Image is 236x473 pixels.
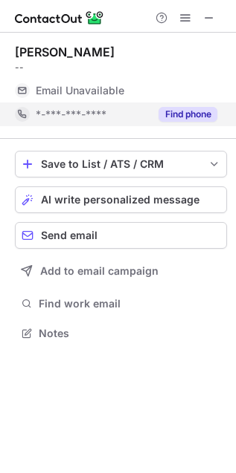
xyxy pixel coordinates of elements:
div: Save to List / ATS / CRM [41,158,201,170]
button: save-profile-one-click [15,151,227,177]
span: Notes [39,327,221,340]
span: Email Unavailable [36,84,124,97]
div: [PERSON_NAME] [15,45,115,59]
button: Send email [15,222,227,249]
button: Reveal Button [159,107,217,122]
button: AI write personalized message [15,186,227,213]
span: AI write personalized message [41,194,200,206]
button: Add to email campaign [15,258,227,284]
img: ContactOut v5.3.10 [15,9,104,27]
span: Add to email campaign [40,265,159,277]
button: Find work email [15,293,227,314]
span: Find work email [39,297,221,310]
div: -- [15,61,227,74]
span: Send email [41,229,98,241]
button: Notes [15,323,227,344]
